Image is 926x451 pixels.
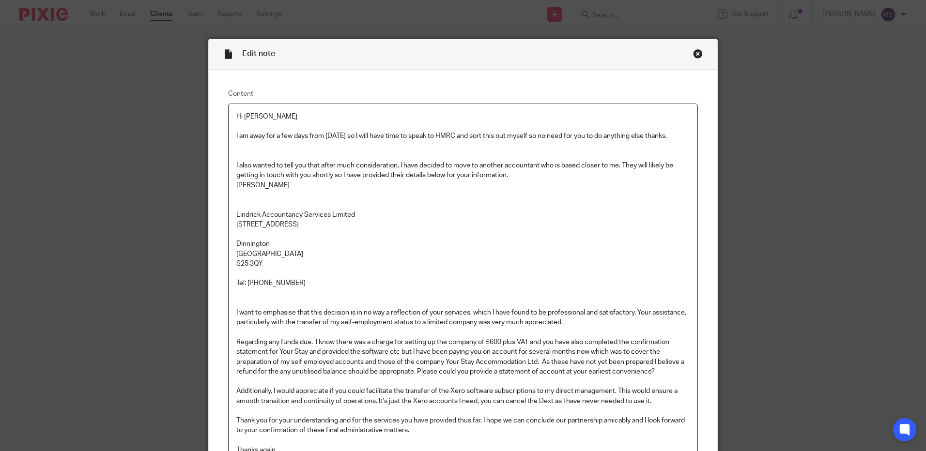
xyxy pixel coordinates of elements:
[236,259,690,269] p: S25 3QY
[236,161,690,180] p: I also wanted to tell you that after much consideration, I have decided to move to another accoun...
[236,278,690,288] p: Tel: [PHONE_NUMBER]
[693,49,703,59] div: Close this dialog window
[236,308,690,328] p: I want to emphasise that this decision is in no way a reflection of your services, which I have f...
[236,131,690,141] p: I am away for a few days from [DATE] so I will have time to speak to HMRC and sort this out mysel...
[236,220,690,229] p: [STREET_ADDRESS]
[236,239,690,249] p: Dinnington
[236,180,690,190] p: [PERSON_NAME]
[236,249,690,259] p: [GEOGRAPHIC_DATA]
[236,416,690,436] p: Thank you for your understanding and for the services you have provided thus far. I hope we can c...
[236,337,690,376] p: Regarding any funds due. I know there was a charge for setting up the company of £600 plus VAT an...
[228,89,698,99] label: Content
[236,112,690,121] p: Hi [PERSON_NAME]
[242,50,275,58] span: Edit note
[236,210,690,220] p: Lindrick Accountancy Services Limited
[236,386,690,406] p: Additionally, I would appreciate if you could facilitate the transfer of the Xero software subscr...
